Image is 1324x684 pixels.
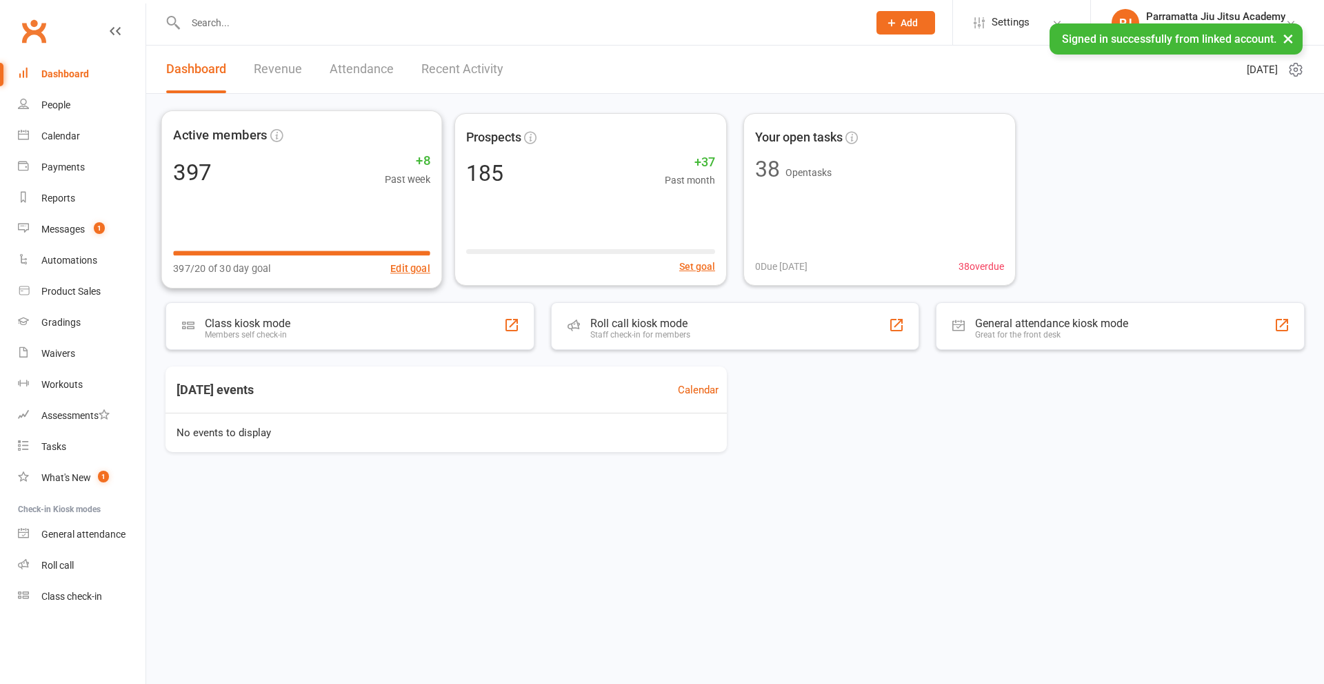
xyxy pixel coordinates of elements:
[166,46,226,93] a: Dashboard
[41,130,80,141] div: Calendar
[755,259,808,274] span: 0 Due [DATE]
[173,125,267,146] span: Active members
[590,330,690,340] div: Staff check-in for members
[41,348,75,359] div: Waivers
[41,224,85,235] div: Messages
[205,330,290,340] div: Members self check-in
[18,245,146,276] a: Automations
[41,317,81,328] div: Gradings
[959,259,1004,274] span: 38 overdue
[1146,10,1285,23] div: Parramatta Jiu Jitsu Academy
[18,152,146,183] a: Payments
[17,14,51,48] a: Clubworx
[1276,23,1301,53] button: ×
[41,560,74,571] div: Roll call
[1247,61,1278,78] span: [DATE]
[18,431,146,462] a: Tasks
[41,410,110,421] div: Assessments
[254,46,302,93] a: Revenue
[41,591,102,602] div: Class check-in
[679,259,715,274] button: Set goal
[466,128,521,148] span: Prospects
[41,99,70,110] div: People
[41,441,66,452] div: Tasks
[975,317,1128,330] div: General attendance kiosk mode
[18,214,146,245] a: Messages 1
[1146,23,1285,35] div: Parramatta Jiu Jitsu Academy
[181,13,859,32] input: Search...
[385,172,430,188] span: Past week
[41,529,126,540] div: General attendance
[18,307,146,338] a: Gradings
[173,161,212,184] div: 397
[18,121,146,152] a: Calendar
[41,162,85,173] div: Payments
[1062,32,1276,46] span: Signed in successfully from linked account.
[41,68,89,79] div: Dashboard
[18,183,146,214] a: Reports
[41,379,83,390] div: Workouts
[165,378,265,402] h3: [DATE] events
[18,550,146,581] a: Roll call
[41,286,101,297] div: Product Sales
[876,11,935,35] button: Add
[785,167,832,178] span: Open tasks
[18,276,146,307] a: Product Sales
[94,222,105,234] span: 1
[975,330,1128,340] div: Great for the front desk
[901,17,918,28] span: Add
[590,317,690,330] div: Roll call kiosk mode
[665,153,715,173] span: +37
[173,260,270,276] span: 397/20 of 30 day goal
[421,46,503,93] a: Recent Activity
[18,462,146,494] a: What's New1
[18,59,146,90] a: Dashboard
[18,400,146,431] a: Assessments
[18,369,146,400] a: Workouts
[18,90,146,121] a: People
[992,7,1030,38] span: Settings
[98,471,109,482] span: 1
[755,158,780,180] div: 38
[41,193,75,204] div: Reports
[18,519,146,550] a: General attendance kiosk mode
[466,162,503,184] div: 185
[755,128,843,148] span: Your open tasks
[18,338,146,369] a: Waivers
[390,260,430,276] button: Edit goal
[330,46,394,93] a: Attendance
[678,382,719,398] a: Calendar
[160,413,732,452] div: No events to display
[41,255,97,266] div: Automations
[385,151,430,172] span: +8
[665,173,715,188] span: Past month
[41,472,91,483] div: What's New
[205,317,290,330] div: Class kiosk mode
[18,581,146,612] a: Class kiosk mode
[1112,9,1139,37] div: PJ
